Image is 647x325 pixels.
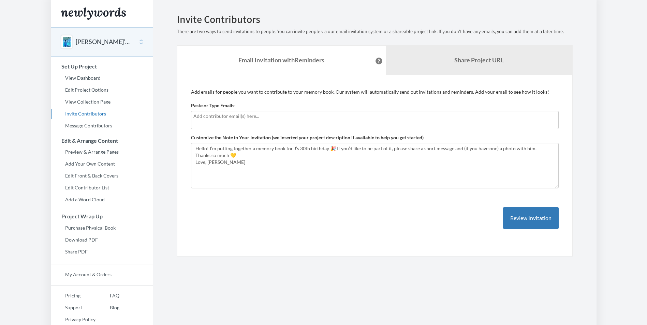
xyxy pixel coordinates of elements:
[177,14,573,25] h2: Invite Contributors
[191,134,424,141] label: Customize the Note in Your Invitation (we inserted your project description if available to help ...
[51,121,153,131] a: Message Contributors
[95,303,119,313] a: Blog
[51,138,153,144] h3: Edit & Arrange Content
[51,73,153,83] a: View Dashboard
[51,171,153,181] a: Edit Front & Back Covers
[191,89,559,95] p: Add emails for people you want to contribute to your memory book. Our system will automatically s...
[51,147,153,157] a: Preview & Arrange Pages
[454,56,504,64] b: Share Project URL
[503,207,559,229] button: Review Invitation
[238,56,324,64] strong: Email Invitation with Reminders
[95,291,119,301] a: FAQ
[51,183,153,193] a: Edit Contributor List
[51,269,153,280] a: My Account & Orders
[191,102,236,109] label: Paste or Type Emails:
[51,63,153,69] h3: Set Up Project
[177,28,573,35] p: There are two ways to send invitations to people. You can invite people via our email invitation ...
[193,112,556,120] input: Add contributor email(s) here...
[51,85,153,95] a: Edit Project Options
[51,223,153,233] a: Purchase Physical Book
[51,213,153,219] h3: Project Wrap Up
[51,195,153,205] a: Add a Word Cloud
[51,109,153,119] a: Invite Contributors
[76,37,131,46] button: [PERSON_NAME]’s 30th
[51,314,95,325] a: Privacy Policy
[51,235,153,245] a: Download PDF
[61,7,126,20] img: Newlywords logo
[51,159,153,169] a: Add Your Own Content
[51,97,153,107] a: View Collection Page
[51,291,95,301] a: Pricing
[191,143,559,188] textarea: Hello! I’m putting together a memory book for J’s 30th birthday 🎉 If you’d like to be part of it,...
[51,247,153,257] a: Share PDF
[51,303,95,313] a: Support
